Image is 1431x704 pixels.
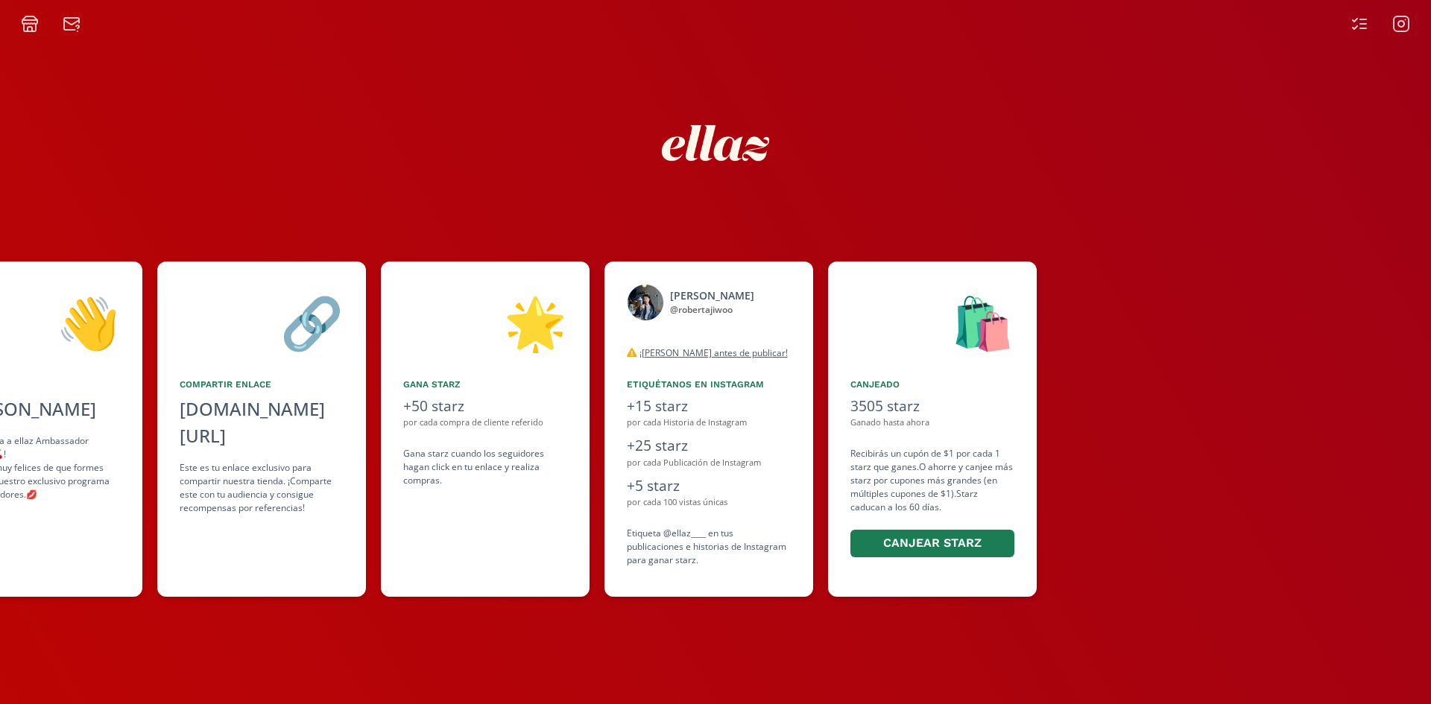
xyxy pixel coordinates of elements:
[850,378,1014,391] div: Canjeado
[670,288,754,303] div: [PERSON_NAME]
[627,284,664,321] img: 524810648_18520113457031687_8089223174440955574_n.jpg
[403,416,567,429] div: por cada compra de cliente referido
[648,76,783,210] img: nKmKAABZpYV7
[403,396,567,417] div: +50 starz
[627,475,791,497] div: +5 starz
[850,530,1014,557] button: Canjear starz
[403,284,567,360] div: 🌟
[639,346,788,359] u: ¡[PERSON_NAME] antes de publicar!
[403,378,567,391] div: Gana starz
[850,396,1014,417] div: 3505 starz
[180,461,344,515] div: Este es tu enlace exclusivo para compartir nuestra tienda. ¡Comparte este con tu audiencia y cons...
[627,396,791,417] div: +15 starz
[180,396,344,449] div: [DOMAIN_NAME][URL]
[627,378,791,391] div: Etiquétanos en Instagram
[627,457,791,469] div: por cada Publicación de Instagram
[403,447,567,487] div: Gana starz cuando los seguidores hagan click en tu enlace y realiza compras .
[180,284,344,360] div: 🔗
[627,416,791,429] div: por cada Historia de Instagram
[627,435,791,457] div: +25 starz
[850,284,1014,360] div: 🛍️
[180,378,344,391] div: Compartir Enlace
[627,527,791,567] div: Etiqueta @ellaz____ en tus publicaciones e historias de Instagram para ganar starz.
[850,416,1014,429] div: Ganado hasta ahora
[670,303,754,317] div: @ robertajiwoo
[627,496,791,509] div: por cada 100 vistas únicas
[850,447,1014,559] div: Recibirás un cupón de $1 por cada 1 starz que ganes. O ahorre y canjee más starz por cupones más ...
